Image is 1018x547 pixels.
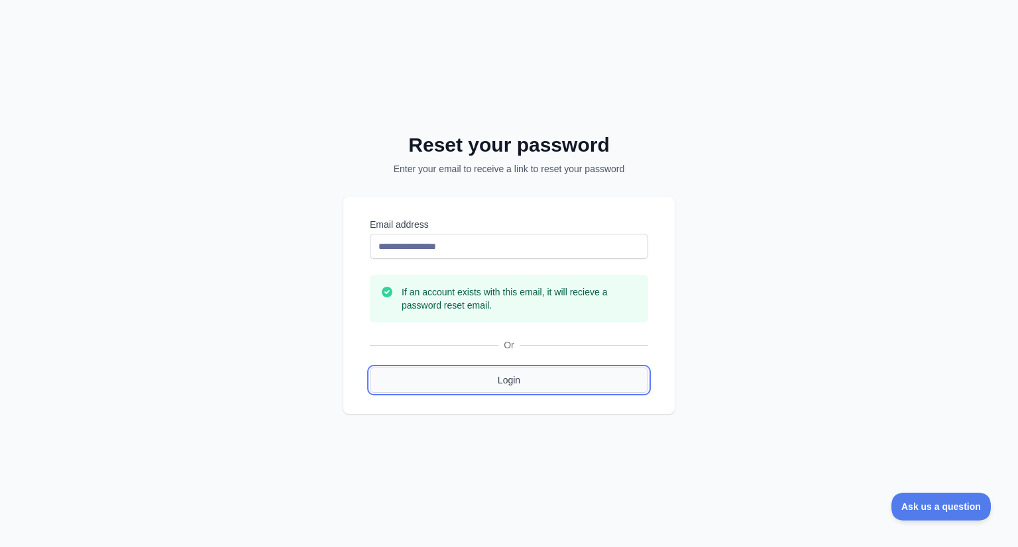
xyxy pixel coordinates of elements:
[370,368,648,393] a: Login
[370,218,648,231] label: Email address
[361,162,657,175] p: Enter your email to receive a link to reset your password
[891,493,991,521] iframe: Toggle Customer Support
[498,338,520,352] span: Or
[361,133,657,157] h2: Reset your password
[402,285,638,312] h3: If an account exists with this email, it will recieve a password reset email.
